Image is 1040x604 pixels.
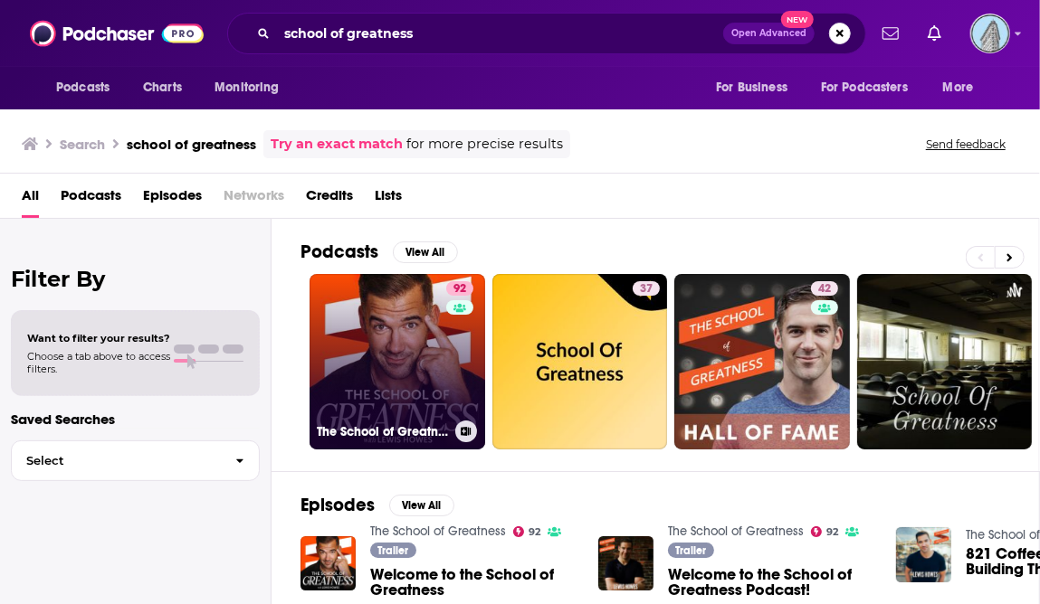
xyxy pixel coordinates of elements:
a: The School of Greatness [370,524,506,539]
button: View All [393,241,458,263]
a: Lists [375,181,402,218]
a: Show notifications dropdown [875,18,906,49]
button: Show profile menu [970,14,1010,53]
a: Welcome to the School of Greatness [370,567,577,598]
h3: Search [60,136,105,153]
span: 92 [529,528,540,536]
h2: Filter By [11,266,260,292]
span: Charts [143,75,182,100]
span: Monitoring [215,75,279,100]
p: Saved Searches [11,411,260,428]
span: New [781,11,814,28]
a: 92 [811,526,839,537]
h3: The School of Greatness [317,424,448,439]
a: 92 [513,526,541,537]
button: open menu [703,71,810,105]
a: 92 [446,281,473,296]
span: for more precise results [406,134,563,155]
img: Welcome to the School of Greatness [301,536,356,591]
button: Send feedback [921,137,1011,152]
button: open menu [43,71,133,105]
span: Networks [224,181,284,218]
button: Select [11,440,260,481]
a: Try an exact match [271,134,403,155]
a: Show notifications dropdown [921,18,949,49]
span: For Business [716,75,787,100]
a: Episodes [143,181,202,218]
h2: Episodes [301,494,375,516]
a: The School of Greatness [668,524,804,539]
a: Welcome to the School of Greatness Podcast! [668,567,874,598]
input: Search podcasts, credits, & more... [277,19,723,48]
div: Search podcasts, credits, & more... [227,13,866,54]
span: Trailer [377,545,408,556]
button: Open AdvancedNew [723,23,815,44]
span: Logged in as FlatironBooks [970,14,1010,53]
span: Select [12,455,221,467]
a: 42 [674,274,850,449]
span: Want to filter your results? [27,332,170,344]
span: Podcasts [56,75,110,100]
a: Credits [306,181,353,218]
span: Trailer [675,545,706,556]
a: Charts [131,71,193,105]
span: Open Advanced [731,29,806,38]
button: View All [389,495,454,516]
img: Welcome to the School of Greatness Podcast! [598,536,654,591]
a: 37 [633,281,660,296]
span: For Podcasters [821,75,908,100]
a: 42 [811,281,838,296]
span: 37 [640,280,653,298]
a: All [22,181,39,218]
img: User Profile [970,14,1010,53]
button: open menu [930,71,997,105]
button: open menu [202,71,302,105]
h3: school of greatness [127,136,256,153]
a: PodcastsView All [301,241,458,263]
img: Podchaser - Follow, Share and Rate Podcasts [30,16,204,51]
span: Choose a tab above to access filters. [27,350,170,375]
span: 92 [453,280,466,298]
img: 821 Coffee Conversations: Building The School of Greatness Empire [896,527,951,582]
h2: Podcasts [301,241,378,263]
span: 92 [826,528,838,536]
button: open menu [809,71,934,105]
a: 37 [492,274,668,449]
span: 42 [818,280,831,298]
a: 92The School of Greatness [310,274,485,449]
a: EpisodesView All [301,494,454,516]
a: Podcasts [61,181,121,218]
span: More [943,75,974,100]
